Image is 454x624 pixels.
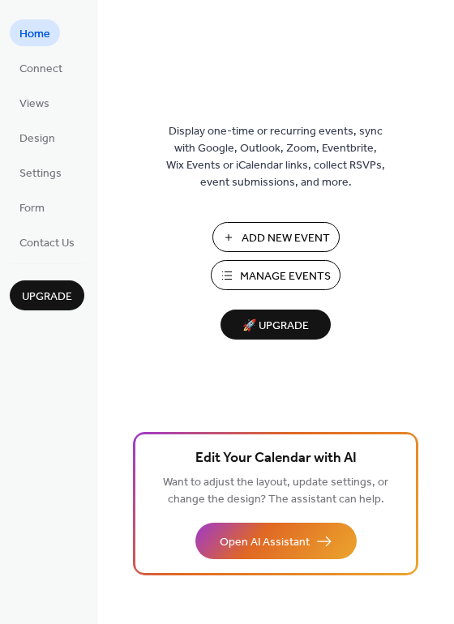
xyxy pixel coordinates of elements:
[195,523,357,559] button: Open AI Assistant
[10,124,65,151] a: Design
[19,26,50,43] span: Home
[19,130,55,147] span: Design
[10,54,72,81] a: Connect
[163,472,388,511] span: Want to adjust the layout, update settings, or change the design? The assistant can help.
[10,19,60,46] a: Home
[221,310,331,340] button: 🚀 Upgrade
[19,96,49,113] span: Views
[212,222,340,252] button: Add New Event
[19,61,62,78] span: Connect
[10,229,84,255] a: Contact Us
[19,200,45,217] span: Form
[22,288,72,306] span: Upgrade
[19,165,62,182] span: Settings
[10,194,54,220] a: Form
[10,280,84,310] button: Upgrade
[211,260,340,290] button: Manage Events
[230,315,321,337] span: 🚀 Upgrade
[10,89,59,116] a: Views
[240,268,331,285] span: Manage Events
[10,159,71,186] a: Settings
[195,447,357,470] span: Edit Your Calendar with AI
[166,123,385,191] span: Display one-time or recurring events, sync with Google, Outlook, Zoom, Eventbrite, Wix Events or ...
[19,235,75,252] span: Contact Us
[242,230,330,247] span: Add New Event
[220,534,310,551] span: Open AI Assistant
